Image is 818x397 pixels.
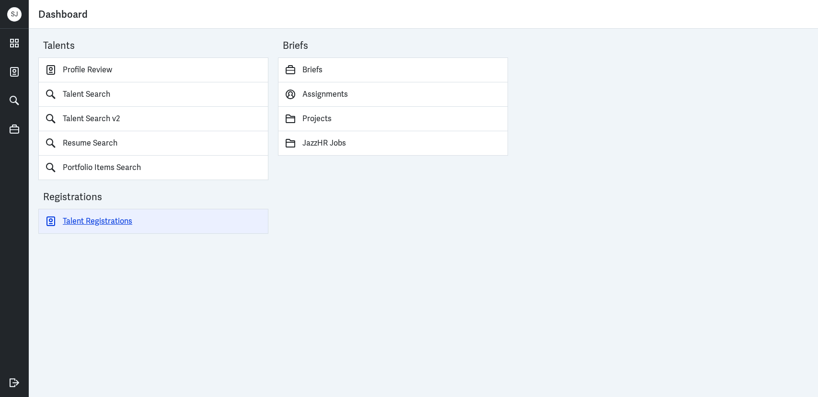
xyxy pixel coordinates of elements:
[38,82,268,107] a: Talent Search
[38,107,268,131] a: Talent Search v2
[278,57,508,82] a: Briefs
[283,38,508,57] div: Briefs
[38,5,808,23] div: Dashboard
[38,156,268,180] a: Portfolio Items Search
[38,131,268,156] a: Resume Search
[38,57,268,82] a: Profile Review
[7,7,22,22] div: S J
[278,107,508,131] a: Projects
[278,131,508,156] a: JazzHR Jobs
[43,190,268,209] div: Registrations
[38,209,268,234] a: Talent Registrations
[278,82,508,107] a: Assignments
[43,38,268,57] div: Talents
